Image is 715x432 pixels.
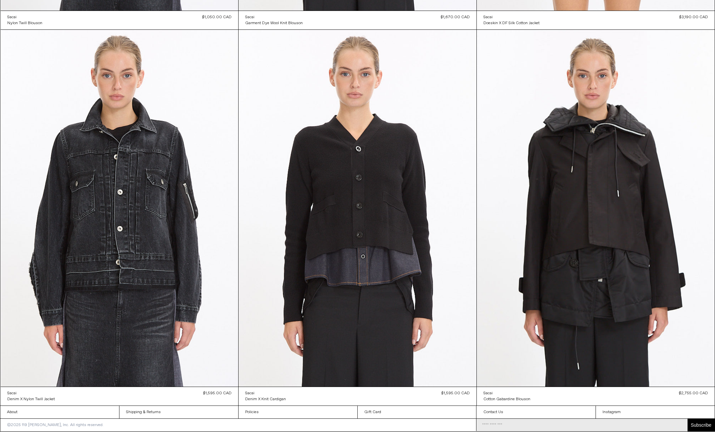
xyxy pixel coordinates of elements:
div: Sacai [245,15,254,20]
div: $2,755.00 CAD [679,390,708,396]
a: Doeskin x DF Silk Cotton Jacket [483,20,540,26]
p: ©2025 119 [PERSON_NAME], Inc. All rights reserved. [0,419,110,431]
div: Cotton Gabardine Blouson [483,397,530,402]
a: Sacai [7,14,42,20]
img: Sacai Nylon Twill Blouson [1,30,239,387]
a: Instagram [596,406,715,418]
div: $1,595.00 CAD [441,390,470,396]
div: Sacai [7,391,17,396]
a: Contact Us [477,406,596,418]
img: Sacai Cotton Gabardine Blouson [477,30,715,387]
div: $1,050.00 CAD [202,14,232,20]
input: Email Address [476,419,687,431]
a: Gift Card [358,406,476,418]
a: Sacai [245,14,303,20]
div: Garment Dye Wool Knit Blouson [245,21,303,26]
img: Sacai Denim x Knit Cardigan [239,30,476,387]
a: Sacai [483,14,540,20]
a: About [0,406,119,418]
a: Cotton Gabardine Blouson [483,396,530,402]
div: Denim x Nylon Twill Jacket [7,397,55,402]
div: Sacai [245,391,254,396]
div: $1,670.00 CAD [441,14,470,20]
div: $3,190.00 CAD [679,14,708,20]
div: Sacai [483,15,493,20]
a: Sacai [483,390,530,396]
a: Sacai [245,390,286,396]
a: Denim x Nylon Twill Jacket [7,396,55,402]
div: Denim x Knit Cardigan [245,397,286,402]
a: Policies [239,406,357,418]
a: Nylon Twill Blouson [7,20,42,26]
a: Garment Dye Wool Knit Blouson [245,20,303,26]
a: Sacai [7,390,55,396]
div: $1,595.00 CAD [203,390,232,396]
div: Sacai [7,15,17,20]
a: Shipping & Returns [119,406,238,418]
div: Doeskin x DF Silk Cotton Jacket [483,21,540,26]
div: Nylon Twill Blouson [7,21,42,26]
a: Denim x Knit Cardigan [245,396,286,402]
button: Subscribe [688,419,715,431]
div: Sacai [483,391,493,396]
